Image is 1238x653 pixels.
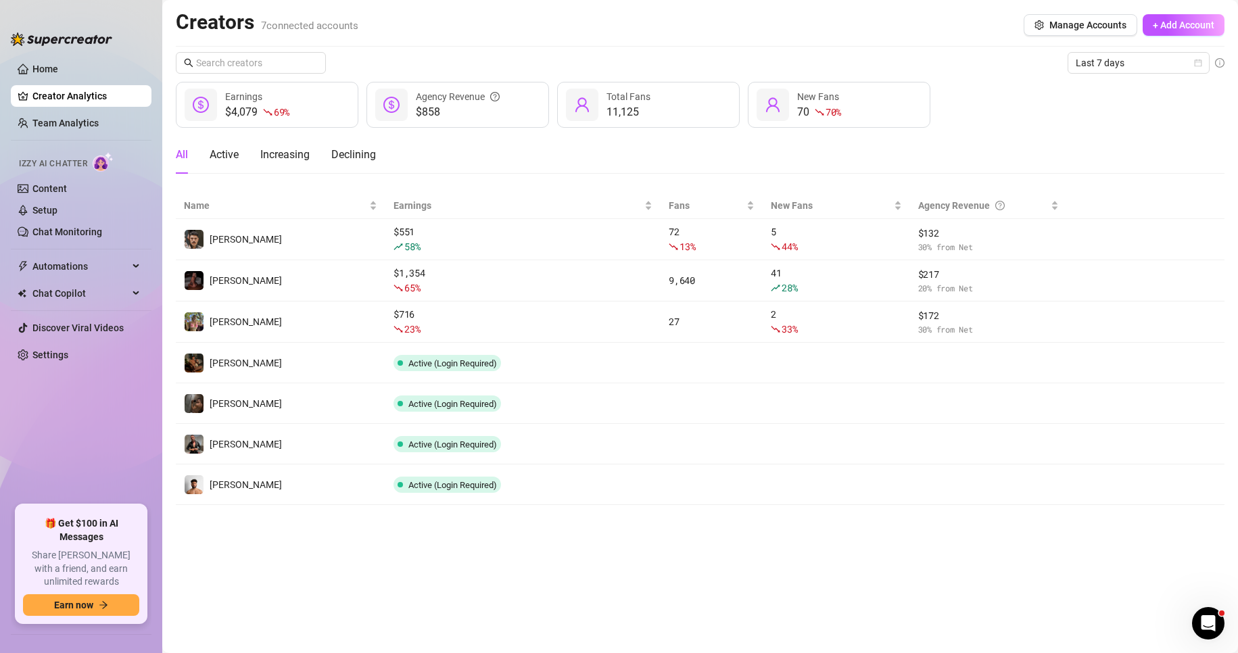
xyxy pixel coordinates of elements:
[408,480,497,490] span: Active (Login Required)
[918,308,1060,323] span: $ 172
[185,354,204,372] img: Kasey
[93,152,114,172] img: AI Chatter
[771,224,901,254] div: 5
[23,517,139,543] span: 🎁 Get $100 in AI Messages
[383,97,400,113] span: dollar-circle
[32,64,58,74] a: Home
[274,105,289,118] span: 69 %
[210,398,282,409] span: [PERSON_NAME]
[826,105,841,118] span: 70 %
[918,198,1049,213] div: Agency Revenue
[32,256,128,277] span: Automations
[815,107,824,117] span: fall
[394,198,642,213] span: Earnings
[99,600,108,610] span: arrow-right
[18,289,26,298] img: Chat Copilot
[680,240,695,253] span: 13 %
[394,266,652,295] div: $ 1,354
[32,349,68,360] a: Settings
[771,324,780,334] span: fall
[210,147,239,163] div: Active
[210,234,282,245] span: [PERSON_NAME]
[261,20,358,32] span: 7 connected accounts
[404,322,420,335] span: 23 %
[32,85,141,107] a: Creator Analytics
[32,183,67,194] a: Content
[1049,20,1126,30] span: Manage Accounts
[260,147,310,163] div: Increasing
[185,435,204,454] img: Javier
[210,358,282,368] span: [PERSON_NAME]
[32,118,99,128] a: Team Analytics
[771,198,890,213] span: New Fans
[210,275,282,286] span: [PERSON_NAME]
[669,242,678,251] span: fall
[185,271,204,290] img: Maria
[184,58,193,68] span: search
[193,97,209,113] span: dollar-circle
[782,281,797,294] span: 28 %
[210,316,282,327] span: [PERSON_NAME]
[54,600,93,610] span: Earn now
[11,32,112,46] img: logo-BBDzfeDw.svg
[669,273,755,288] div: 9,640
[176,193,385,219] th: Name
[23,594,139,616] button: Earn nowarrow-right
[995,198,1005,213] span: question-circle
[771,307,901,337] div: 2
[416,104,500,120] span: $858
[606,104,650,120] div: 11,125
[1076,53,1201,73] span: Last 7 days
[210,479,282,490] span: [PERSON_NAME]
[763,193,909,219] th: New Fans
[771,266,901,295] div: 41
[394,324,403,334] span: fall
[918,282,1060,295] span: 20 % from Net
[196,55,307,70] input: Search creators
[32,283,128,304] span: Chat Copilot
[771,283,780,293] span: rise
[32,226,102,237] a: Chat Monitoring
[782,240,797,253] span: 44 %
[184,198,366,213] span: Name
[225,91,262,102] span: Earnings
[32,322,124,333] a: Discover Viral Videos
[416,89,500,104] div: Agency Revenue
[32,205,57,216] a: Setup
[669,198,744,213] span: Fans
[1192,607,1224,639] iframe: Intercom live chat
[185,394,204,413] img: Edgar
[210,439,282,450] span: [PERSON_NAME]
[185,230,204,249] img: Marcos
[404,240,420,253] span: 58 %
[1024,14,1137,36] button: Manage Accounts
[1143,14,1224,36] button: + Add Account
[669,314,755,329] div: 27
[606,91,650,102] span: Total Fans
[797,104,841,120] div: 70
[1194,59,1202,67] span: calendar
[23,549,139,589] span: Share [PERSON_NAME] with a friend, and earn unlimited rewards
[918,267,1060,282] span: $ 217
[661,193,763,219] th: Fans
[918,226,1060,241] span: $ 132
[918,241,1060,253] span: 30 % from Net
[176,9,358,35] h2: Creators
[1215,58,1224,68] span: info-circle
[394,242,403,251] span: rise
[408,358,497,368] span: Active (Login Required)
[19,158,87,170] span: Izzy AI Chatter
[669,224,755,254] div: 72
[185,312,204,331] img: ANDREA
[408,439,497,450] span: Active (Login Required)
[263,107,272,117] span: fall
[408,399,497,409] span: Active (Login Required)
[765,97,781,113] span: user
[394,224,652,254] div: $ 551
[185,475,204,494] img: Chris
[1153,20,1214,30] span: + Add Account
[18,261,28,272] span: thunderbolt
[918,323,1060,336] span: 30 % from Net
[574,97,590,113] span: user
[1034,20,1044,30] span: setting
